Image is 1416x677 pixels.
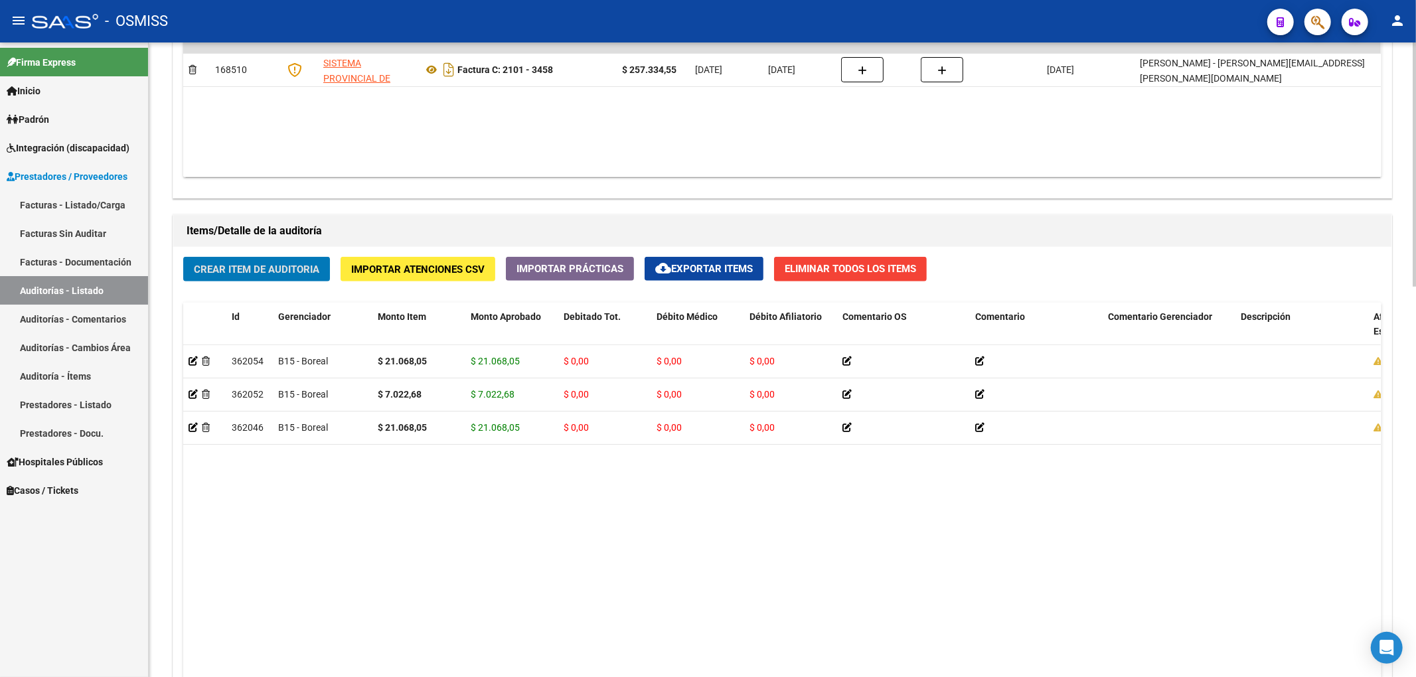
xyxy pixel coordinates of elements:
span: $ 21.068,05 [471,422,520,433]
strong: $ 257.334,55 [622,64,676,75]
span: $ 21.068,05 [471,356,520,366]
span: SISTEMA PROVINCIAL DE SALUD [323,58,390,99]
span: Débito Médico [657,311,718,322]
datatable-header-cell: Débito Afiliatorio [744,303,837,361]
button: Importar Atenciones CSV [341,257,495,281]
span: [DATE] [768,64,795,75]
span: - OSMISS [105,7,168,36]
span: $ 0,00 [564,389,589,400]
span: Afiliado Estado [1374,311,1407,337]
datatable-header-cell: Comentario [970,303,1103,361]
span: $ 0,00 [657,356,682,366]
span: Monto Aprobado [471,311,541,322]
span: 168510 [215,64,247,75]
datatable-header-cell: Gerenciador [273,303,372,361]
span: Inicio [7,84,40,98]
span: Integración (discapacidad) [7,141,129,155]
span: Descripción [1241,311,1291,322]
span: Eliminar Todos los Items [785,263,916,275]
strong: $ 21.068,05 [378,356,427,366]
span: Debitado Tot. [564,311,621,322]
strong: $ 21.068,05 [378,422,427,433]
span: $ 0,00 [749,356,775,366]
span: $ 7.022,68 [471,389,514,400]
span: [PERSON_NAME] - [PERSON_NAME][EMAIL_ADDRESS][PERSON_NAME][DOMAIN_NAME] [1140,58,1365,84]
button: Crear Item de Auditoria [183,257,330,281]
span: Comentario Gerenciador [1108,311,1212,322]
span: Padrón [7,112,49,127]
span: Hospitales Públicos [7,455,103,469]
span: [DATE] [1047,64,1074,75]
datatable-header-cell: Id [226,303,273,361]
datatable-header-cell: Monto Aprobado [465,303,558,361]
div: Open Intercom Messenger [1371,632,1403,664]
span: Exportar Items [655,263,753,275]
span: Comentario [975,311,1025,322]
datatable-header-cell: Comentario Gerenciador [1103,303,1235,361]
span: Firma Express [7,55,76,70]
datatable-header-cell: Afiliado Estado [1368,303,1395,361]
strong: $ 7.022,68 [378,389,422,400]
span: Crear Item de Auditoria [194,263,319,275]
mat-icon: person [1389,13,1405,29]
span: [DATE] [695,64,722,75]
datatable-header-cell: Debitado Tot. [558,303,651,361]
button: Exportar Items [645,257,763,281]
mat-icon: menu [11,13,27,29]
span: 362054 [232,356,264,366]
strong: Factura C: 2101 - 3458 [457,64,553,75]
datatable-header-cell: Comentario OS [837,303,970,361]
span: Importar Atenciones CSV [351,263,485,275]
span: $ 0,00 [564,356,589,366]
span: $ 0,00 [657,422,682,433]
mat-icon: cloud_download [655,260,671,276]
span: Gerenciador [278,311,331,322]
span: $ 0,00 [749,422,775,433]
span: $ 0,00 [657,389,682,400]
span: $ 0,00 [749,389,775,400]
span: 362046 [232,422,264,433]
span: Monto Item [378,311,426,322]
button: Importar Prácticas [506,257,634,281]
span: 362052 [232,389,264,400]
span: B15 - Boreal [278,389,328,400]
datatable-header-cell: Monto Item [372,303,465,361]
span: Débito Afiliatorio [749,311,822,322]
button: Eliminar Todos los Items [774,257,927,281]
datatable-header-cell: Descripción [1235,303,1368,361]
span: B15 - Boreal [278,356,328,366]
h1: Items/Detalle de la auditoría [187,220,1378,242]
span: Comentario OS [842,311,907,322]
span: Prestadores / Proveedores [7,169,127,184]
span: Casos / Tickets [7,483,78,498]
datatable-header-cell: Débito Médico [651,303,744,361]
span: Id [232,311,240,322]
span: B15 - Boreal [278,422,328,433]
span: $ 0,00 [564,422,589,433]
i: Descargar documento [440,59,457,80]
span: Importar Prácticas [516,263,623,275]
